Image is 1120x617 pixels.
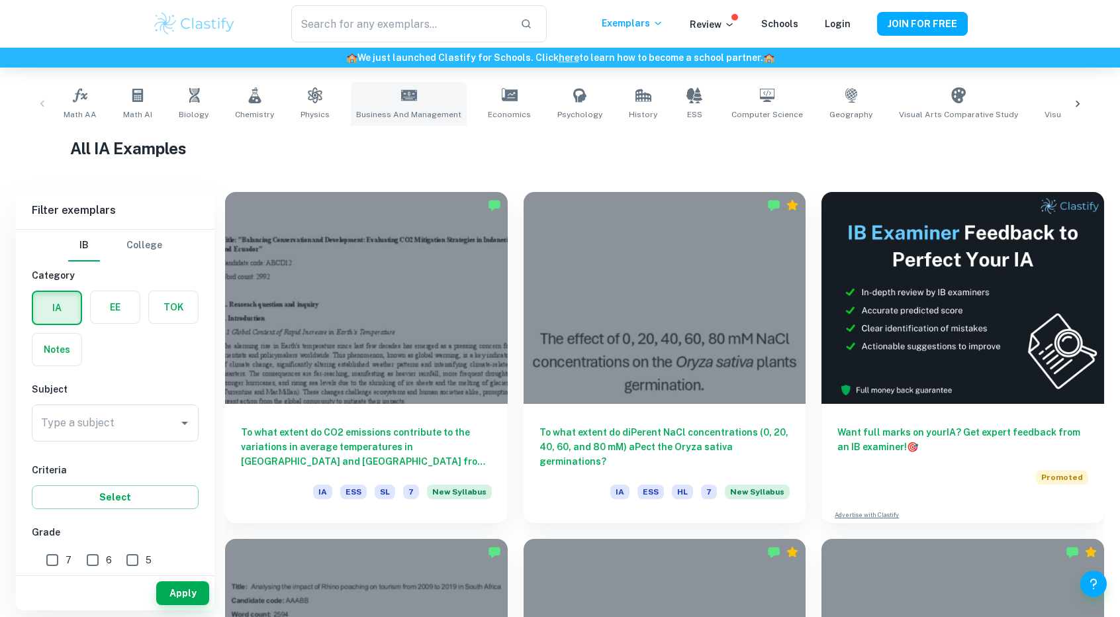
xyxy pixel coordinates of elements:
[701,485,717,499] span: 7
[126,230,162,261] button: College
[346,52,357,63] span: 🏫
[488,546,501,559] img: Marked
[637,485,664,499] span: ESS
[32,382,199,397] h6: Subject
[559,52,579,63] a: here
[672,485,693,499] span: HL
[291,5,510,42] input: Search for any exemplars...
[16,192,214,229] h6: Filter exemplars
[313,485,332,499] span: IA
[786,546,799,559] div: Premium
[821,192,1104,523] a: Want full marks on yourIA? Get expert feedback from an IB examiner!PromotedAdvertise with Clastify
[725,485,790,507] div: Starting from the May 2026 session, the ESS IA requirements have changed. We created this exempla...
[877,12,968,36] button: JOIN FOR FREE
[427,485,492,499] span: New Syllabus
[786,199,799,212] div: Premium
[687,109,702,120] span: ESS
[33,292,81,324] button: IA
[403,485,419,499] span: 7
[70,136,1050,160] h1: All IA Examples
[427,485,492,507] div: Starting from the May 2026 session, the ESS IA requirements have changed. We created this exempla...
[106,553,112,567] span: 6
[1066,546,1079,559] img: Marked
[375,485,395,499] span: SL
[602,16,663,30] p: Exemplars
[731,109,803,120] span: Computer Science
[837,425,1088,454] h6: Want full marks on your IA ? Get expert feedback from an IB examiner!
[66,553,71,567] span: 7
[123,109,152,120] span: Math AI
[610,485,630,499] span: IA
[225,192,508,523] a: To what extent do CO2 emissions contribute to the variations in average temperatures in [GEOGRAPH...
[690,17,735,32] p: Review
[3,50,1117,65] h6: We just launched Clastify for Schools. Click to learn how to become a school partner.
[179,109,209,120] span: Biology
[32,334,81,365] button: Notes
[907,442,918,452] span: 🎯
[829,109,872,120] span: Geography
[235,109,274,120] span: Chemistry
[175,414,194,432] button: Open
[356,109,461,120] span: Business and Management
[68,230,100,261] button: IB
[1080,571,1107,597] button: Help and Feedback
[761,19,798,29] a: Schools
[725,485,790,499] span: New Syllabus
[763,52,774,63] span: 🏫
[767,199,780,212] img: Marked
[91,291,140,323] button: EE
[825,19,851,29] a: Login
[899,109,1018,120] span: Visual Arts Comparative Study
[821,192,1104,404] img: Thumbnail
[32,463,199,477] h6: Criteria
[156,581,209,605] button: Apply
[32,485,199,509] button: Select
[539,425,790,469] h6: To what extent do diPerent NaCl concentrations (0, 20, 40, 60, and 80 mM) aPect the Oryza sativa ...
[767,546,780,559] img: Marked
[301,109,330,120] span: Physics
[340,485,367,499] span: ESS
[557,109,602,120] span: Psychology
[146,553,152,567] span: 5
[488,109,531,120] span: Economics
[68,230,162,261] div: Filter type choice
[524,192,806,523] a: To what extent do diPerent NaCl concentrations (0, 20, 40, 60, and 80 mM) aPect the Oryza sativa ...
[835,510,899,520] a: Advertise with Clastify
[241,425,492,469] h6: To what extent do CO2 emissions contribute to the variations in average temperatures in [GEOGRAPH...
[152,11,236,37] img: Clastify logo
[32,268,199,283] h6: Category
[149,291,198,323] button: TOK
[32,525,199,540] h6: Grade
[488,199,501,212] img: Marked
[1084,546,1097,559] div: Premium
[629,109,657,120] span: History
[1036,470,1088,485] span: Promoted
[64,109,97,120] span: Math AA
